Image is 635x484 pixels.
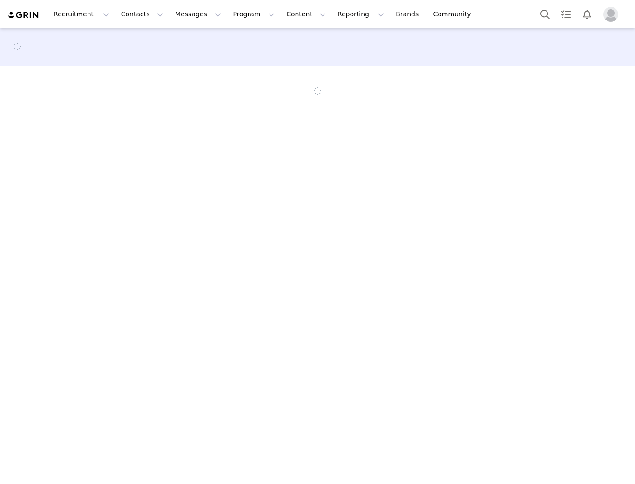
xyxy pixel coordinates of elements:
[227,4,280,25] button: Program
[535,4,555,25] button: Search
[48,4,115,25] button: Recruitment
[115,4,169,25] button: Contacts
[603,7,618,22] img: placeholder-profile.jpg
[598,7,628,22] button: Profile
[332,4,390,25] button: Reporting
[7,11,40,20] img: grin logo
[556,4,576,25] a: Tasks
[577,4,597,25] button: Notifications
[390,4,427,25] a: Brands
[281,4,331,25] button: Content
[428,4,481,25] a: Community
[169,4,227,25] button: Messages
